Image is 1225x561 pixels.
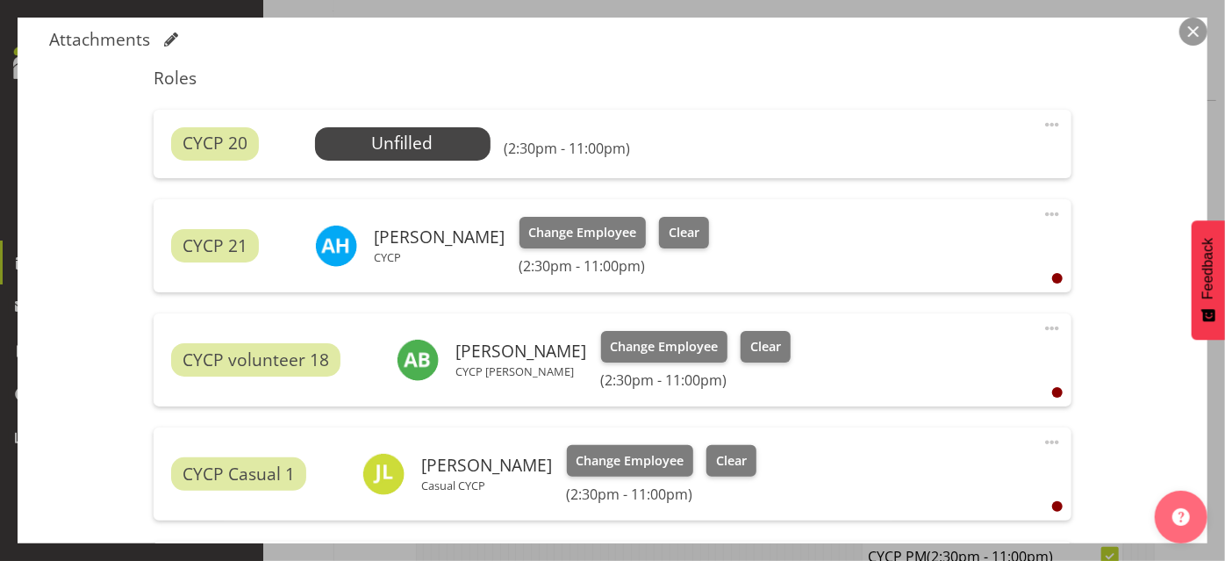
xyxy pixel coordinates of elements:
p: CYCP [PERSON_NAME] [456,364,587,378]
span: CYCP volunteer 18 [183,348,329,373]
span: Feedback [1200,238,1216,299]
button: Clear [741,331,791,363]
h6: (2:30pm - 11:00pm) [567,485,756,503]
p: Casual CYCP [422,478,553,493]
h5: Attachments [49,29,150,50]
div: User is clocked out [1052,387,1063,398]
img: amelie-brandt11629.jpg [397,339,439,381]
button: Clear [659,217,709,248]
img: help-xxl-2.png [1172,508,1190,526]
h6: [PERSON_NAME] [375,227,505,247]
h6: [PERSON_NAME] [456,342,587,361]
button: Change Employee [567,445,694,477]
span: CYCP 21 [183,234,247,259]
button: Clear [706,445,756,477]
h6: (2:30pm - 11:00pm) [505,140,631,157]
span: Clear [750,337,781,356]
h6: (2:30pm - 11:00pm) [601,371,791,389]
span: Change Employee [576,451,684,471]
button: Change Employee [519,217,647,248]
img: alexzarn-harmer11855.jpg [315,225,357,267]
button: Change Employee [601,331,728,363]
h6: [PERSON_NAME] [422,456,553,475]
p: CYCP [375,250,505,264]
span: CYCP 20 [183,131,247,156]
span: Clear [669,223,699,242]
div: User is clocked out [1052,273,1063,284]
span: Clear [716,451,747,471]
span: Change Employee [610,337,718,356]
h5: Roles [154,68,1071,89]
h6: (2:30pm - 11:00pm) [519,257,709,275]
div: User is clocked out [1052,501,1063,512]
button: Feedback - Show survey [1192,220,1225,340]
img: jacinta-linstrom11517.jpg [362,453,405,495]
span: Change Employee [528,223,636,242]
span: Unfilled [372,131,433,155]
span: CYCP Casual 1 [183,462,295,487]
